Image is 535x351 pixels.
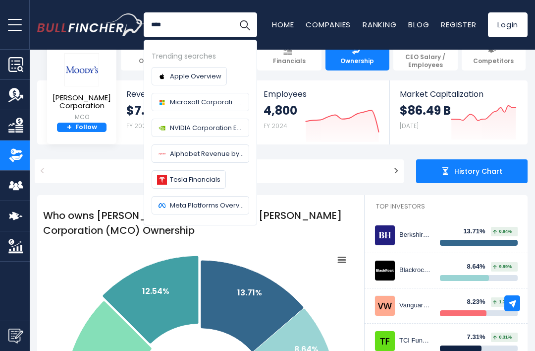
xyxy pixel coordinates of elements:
[399,301,432,310] div: Vanguard Group Inc
[37,13,144,36] img: Bullfincher logo
[152,93,249,111] a: Microsoft Corporati... Revenue
[170,97,244,107] span: Microsoft Corporati... Revenue
[467,298,491,306] div: 8.23%
[393,41,458,70] a: CEO Salary / Employees
[463,227,491,236] div: 13.71%
[126,89,244,99] span: Revenue
[272,19,294,30] a: Home
[264,89,380,99] span: Employees
[467,333,491,342] div: 7.31%
[408,19,429,30] a: Blog
[473,57,514,65] span: Competitors
[454,167,502,176] span: History Chart
[57,123,107,133] a: +Follow
[493,265,512,269] span: 9.99%
[35,159,51,183] button: <
[493,335,512,340] span: 0.31%
[399,337,432,345] div: TCI Fund Management Ltd
[152,196,249,214] a: Meta Platforms Overview
[390,80,527,144] a: Market Capitalization $86.49 B [DATE]
[399,266,432,275] div: Blackrock, Inc
[152,170,226,189] a: Tesla Financials
[462,41,526,70] a: Competitors
[52,53,111,123] a: [PERSON_NAME] Corporation MCO
[400,103,451,118] strong: $86.49 B
[441,167,449,175] img: history chart
[232,12,257,37] button: Search
[157,175,167,185] img: Company logo
[67,123,72,132] strong: +
[254,80,390,144] a: Employees 4,800 FY 2024
[399,231,432,239] div: Berkshire Hathaway Inc
[157,201,167,211] img: Company logo
[441,19,476,30] a: Register
[363,19,396,30] a: Ranking
[170,71,221,81] span: Apple Overview
[152,67,227,85] a: Apple Overview
[139,57,167,65] span: Overview
[493,229,512,234] span: 0.94%
[152,144,249,163] a: Alphabet Revenue by segment
[400,122,419,130] small: [DATE]
[365,195,528,218] h2: Top Investors
[493,300,512,304] span: 1.77%
[116,80,254,144] a: Revenue $7.09 B FY 2024
[157,71,167,81] img: Company logo
[398,53,453,69] span: CEO Salary / Employees
[264,122,287,130] small: FY 2024
[170,148,244,159] span: Alphabet Revenue by segment
[488,12,528,37] a: Login
[170,123,244,133] span: NVIDIA Corporation Employees
[264,103,297,118] strong: 4,800
[340,57,374,65] span: Ownership
[400,89,517,99] span: Market Capitalization
[170,174,220,185] span: Tesla Financials
[157,123,167,133] img: Company logo
[8,148,23,163] img: Ownership
[157,97,167,107] img: Company logo
[64,53,99,86] img: MCO logo
[55,159,383,183] span: 2025 Q1
[152,51,249,62] div: Trending searches
[53,94,111,110] span: [PERSON_NAME] Corporation
[306,19,351,30] a: Companies
[388,159,404,183] button: >
[37,202,364,244] h1: Who owns [PERSON_NAME] Corporation? - [PERSON_NAME] Corporation (MCO) Ownership
[53,113,111,122] small: MCO
[37,13,144,36] a: Go to homepage
[170,200,244,211] span: Meta Platforms Overview
[126,103,169,118] strong: $7.09 B
[257,41,321,70] a: Financials
[237,287,262,298] text: 13.71%
[142,285,169,297] text: 12.54%
[157,149,167,159] img: Company logo
[325,41,390,70] a: Ownership
[121,41,185,70] a: Overview
[126,122,150,130] small: FY 2024
[467,263,491,271] div: 8.64%
[152,119,249,137] a: NVIDIA Corporation Employees
[273,57,306,65] span: Financials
